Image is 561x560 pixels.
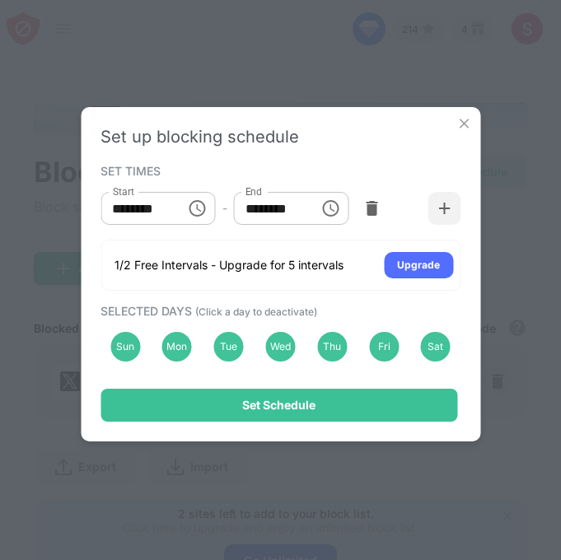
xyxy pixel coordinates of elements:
[101,304,456,318] div: SELECTED DAYS
[181,192,214,225] button: Choose time, selected time is 12:00 AM
[112,184,133,198] label: Start
[110,332,140,362] div: Sun
[421,332,451,362] div: Sat
[195,306,317,318] span: (Click a day to deactivate)
[245,184,263,198] label: End
[315,192,348,225] button: Choose time, selected time is 10:00 PM
[101,127,460,147] div: Set up blocking schedule
[162,332,192,362] div: Mon
[222,199,227,217] div: -
[242,399,316,412] div: Set Schedule
[115,257,344,273] div: 1/2 Free Intervals - Upgrade for 5 intervals
[265,332,295,362] div: Wed
[397,257,440,273] div: Upgrade
[214,332,244,362] div: Tue
[317,332,347,362] div: Thu
[101,164,456,177] div: SET TIMES
[369,332,399,362] div: Fri
[456,115,472,132] img: x-button.svg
